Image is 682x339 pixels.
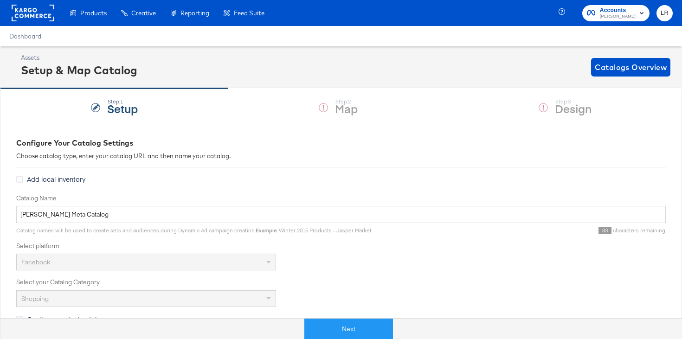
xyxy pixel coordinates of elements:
[21,294,49,303] span: Shopping
[16,194,666,203] label: Catalog Name
[131,9,156,17] span: Creative
[234,9,264,17] span: Feed Suite
[656,5,673,21] button: LR
[21,53,137,62] div: Assets
[21,258,50,266] span: Facebook
[16,206,666,223] input: Name your catalog e.g. My Dynamic Product Catalog
[598,227,611,234] span: 83
[107,98,138,105] div: Step: 1
[27,174,85,184] span: Add local inventory
[180,9,209,17] span: Reporting
[372,227,666,234] div: characters remaining
[16,278,666,287] label: Select your Catalog Category
[107,101,138,116] strong: Setup
[16,227,372,234] span: Catalog names will be used to create sets and audiences during Dynamic Ad campaign creation. : Wi...
[582,5,650,21] button: Accounts[PERSON_NAME]
[16,152,666,160] div: Choose catalog type, enter your catalog URL and then name your catalog.
[595,61,667,74] span: Catalogs Overview
[21,62,137,78] div: Setup & Map Catalog
[16,138,666,148] div: Configure Your Catalog Settings
[9,32,41,40] a: Dashboard
[591,58,670,77] button: Catalogs Overview
[16,242,666,250] label: Select platform
[80,9,107,17] span: Products
[600,13,636,20] span: [PERSON_NAME]
[256,227,277,234] strong: Example
[600,6,636,15] span: Accounts
[660,8,669,19] span: LR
